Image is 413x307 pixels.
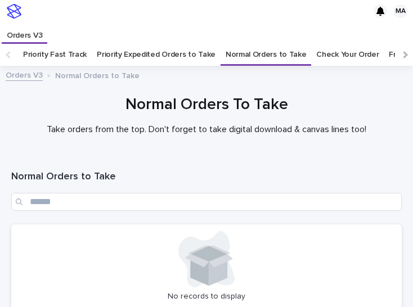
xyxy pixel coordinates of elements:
[7,4,21,19] img: stacker-logo-s-only.png
[226,43,307,66] a: Normal Orders to Take
[7,22,42,40] p: Orders V3
[2,22,47,42] a: Orders V3
[316,43,379,66] a: Check Your Order
[18,292,395,301] p: No records to display
[23,43,87,66] a: Priority Fast Track
[11,124,402,135] p: Take orders from the top. Don't forget to take digital download & canvas lines too!
[394,4,407,18] div: MA
[55,69,140,81] p: Normal Orders to Take
[97,43,216,66] a: Priority Expedited Orders to Take
[6,68,43,81] a: Orders V3
[11,94,402,115] h1: Normal Orders To Take
[11,170,402,184] h1: Normal Orders to Take
[11,193,402,211] input: Search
